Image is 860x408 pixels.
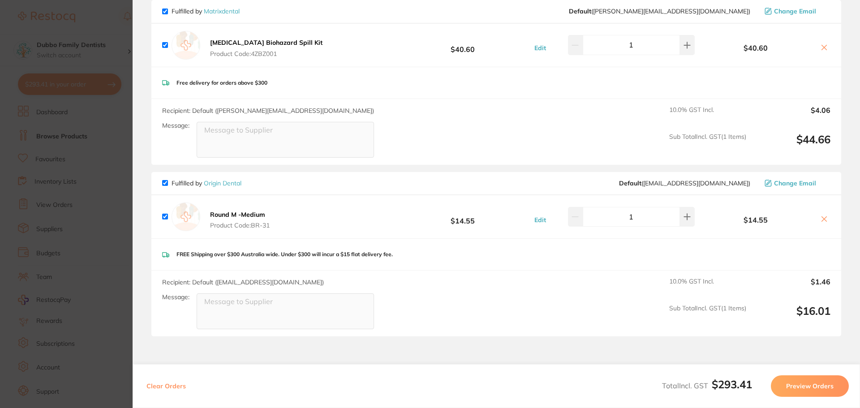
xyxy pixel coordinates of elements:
b: $14.55 [697,216,814,224]
button: Change Email [762,179,830,187]
img: empty.jpg [172,202,200,231]
b: $14.55 [396,208,529,225]
a: Origin Dental [204,179,241,187]
p: Fulfilled by [172,8,240,15]
p: FREE Shipping over $300 Australia wide. Under $300 will incur a $15 flat delivery fee. [176,251,393,258]
button: Edit [532,44,549,52]
img: empty.jpg [172,31,200,60]
p: Fulfilled by [172,180,241,187]
span: Sub Total Incl. GST ( 1 Items) [669,305,746,329]
span: 10.0 % GST Incl. [669,278,746,297]
output: $16.01 [753,305,830,329]
span: Product Code: BR-31 [210,222,270,229]
p: Free delivery for orders above $300 [176,80,267,86]
span: Change Email [774,180,816,187]
b: $40.60 [396,37,529,53]
label: Message: [162,293,189,301]
span: info@origindental.com.au [619,180,750,187]
b: Default [569,7,591,15]
button: Preview Orders [771,375,849,397]
button: Change Email [762,7,830,15]
b: Round M -Medium [210,210,265,219]
span: peter@matrixdental.com.au [569,8,750,15]
output: $44.66 [753,133,830,158]
label: Message: [162,122,189,129]
b: $293.41 [712,378,752,391]
button: Round M -Medium Product Code:BR-31 [207,210,272,229]
button: Clear Orders [144,375,189,397]
span: Change Email [774,8,816,15]
output: $4.06 [753,106,830,126]
span: Recipient: Default ( [PERSON_NAME][EMAIL_ADDRESS][DOMAIN_NAME] ) [162,107,374,115]
output: $1.46 [753,278,830,297]
span: Sub Total Incl. GST ( 1 Items) [669,133,746,158]
span: 10.0 % GST Incl. [669,106,746,126]
button: Edit [532,216,549,224]
a: Matrixdental [204,7,240,15]
span: Total Incl. GST [662,381,752,390]
button: [MEDICAL_DATA] Biohazard Spill Kit Product Code:4ZBZ001 [207,39,325,57]
b: [MEDICAL_DATA] Biohazard Spill Kit [210,39,322,47]
span: Recipient: Default ( [EMAIL_ADDRESS][DOMAIN_NAME] ) [162,278,324,286]
b: Default [619,179,641,187]
span: Product Code: 4ZBZ001 [210,50,322,57]
b: $40.60 [697,44,814,52]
